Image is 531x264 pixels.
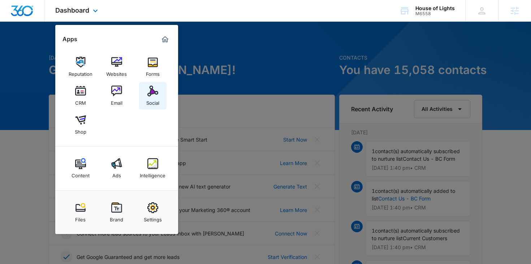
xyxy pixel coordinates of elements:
[146,68,160,77] div: Forms
[415,11,455,16] div: account id
[415,5,455,11] div: account name
[111,96,122,106] div: Email
[103,155,130,182] a: Ads
[139,155,167,182] a: Intelligence
[62,36,77,43] h2: Apps
[112,169,121,178] div: Ads
[67,111,94,138] a: Shop
[103,199,130,226] a: Brand
[139,82,167,109] a: Social
[55,7,89,14] span: Dashboard
[75,125,86,135] div: Shop
[103,82,130,109] a: Email
[140,169,165,178] div: Intelligence
[75,213,86,222] div: Files
[67,53,94,81] a: Reputation
[67,155,94,182] a: Content
[69,68,92,77] div: Reputation
[67,199,94,226] a: Files
[67,82,94,109] a: CRM
[106,68,127,77] div: Websites
[72,169,90,178] div: Content
[146,96,159,106] div: Social
[144,213,162,222] div: Settings
[110,213,123,222] div: Brand
[75,96,86,106] div: CRM
[159,34,171,45] a: Marketing 360® Dashboard
[139,53,167,81] a: Forms
[103,53,130,81] a: Websites
[139,199,167,226] a: Settings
